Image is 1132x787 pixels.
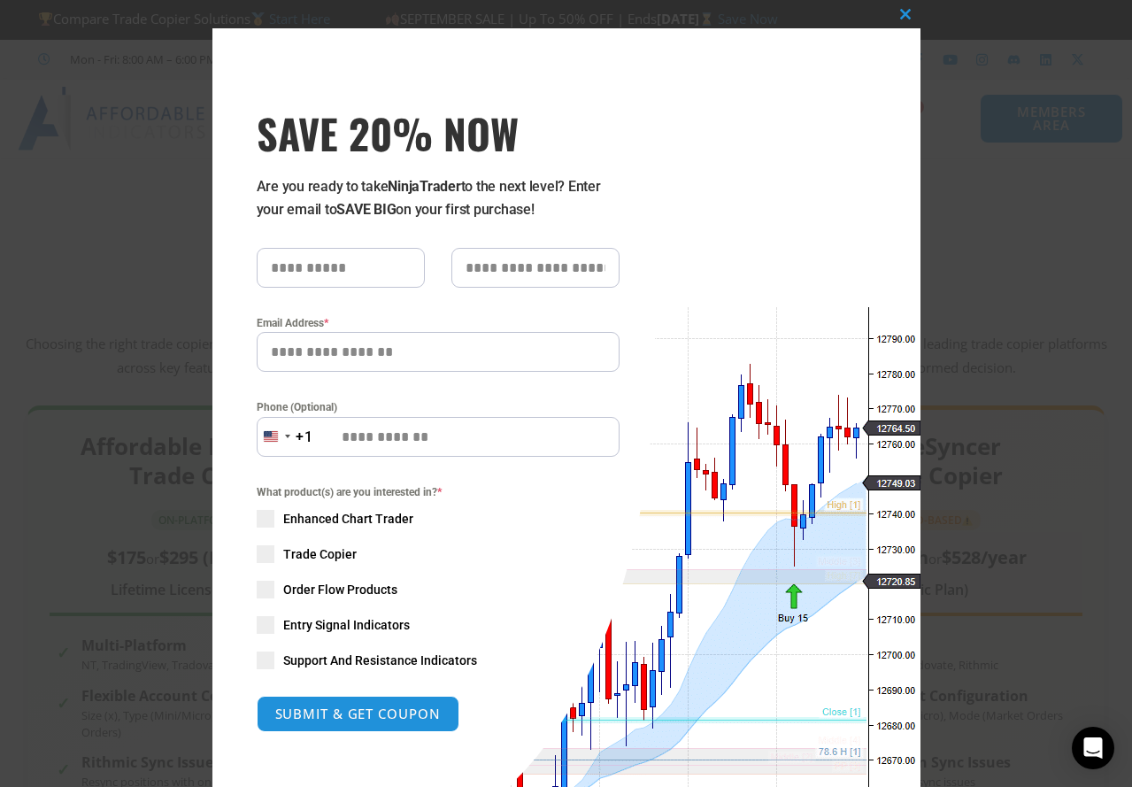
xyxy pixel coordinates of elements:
[388,178,460,195] strong: NinjaTrader
[257,545,620,563] label: Trade Copier
[283,510,413,528] span: Enhanced Chart Trader
[257,616,620,634] label: Entry Signal Indicators
[1072,727,1114,769] div: Open Intercom Messenger
[257,510,620,528] label: Enhanced Chart Trader
[257,483,620,501] span: What product(s) are you interested in?
[257,314,620,332] label: Email Address
[257,175,620,221] p: Are you ready to take to the next level? Enter your email to on your first purchase!
[257,398,620,416] label: Phone (Optional)
[336,201,396,218] strong: SAVE BIG
[283,616,410,634] span: Entry Signal Indicators
[283,581,397,598] span: Order Flow Products
[296,426,313,449] div: +1
[257,581,620,598] label: Order Flow Products
[283,545,357,563] span: Trade Copier
[257,108,620,158] h3: SAVE 20% NOW
[283,652,477,669] span: Support And Resistance Indicators
[257,652,620,669] label: Support And Resistance Indicators
[257,417,313,457] button: Selected country
[257,696,459,732] button: SUBMIT & GET COUPON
